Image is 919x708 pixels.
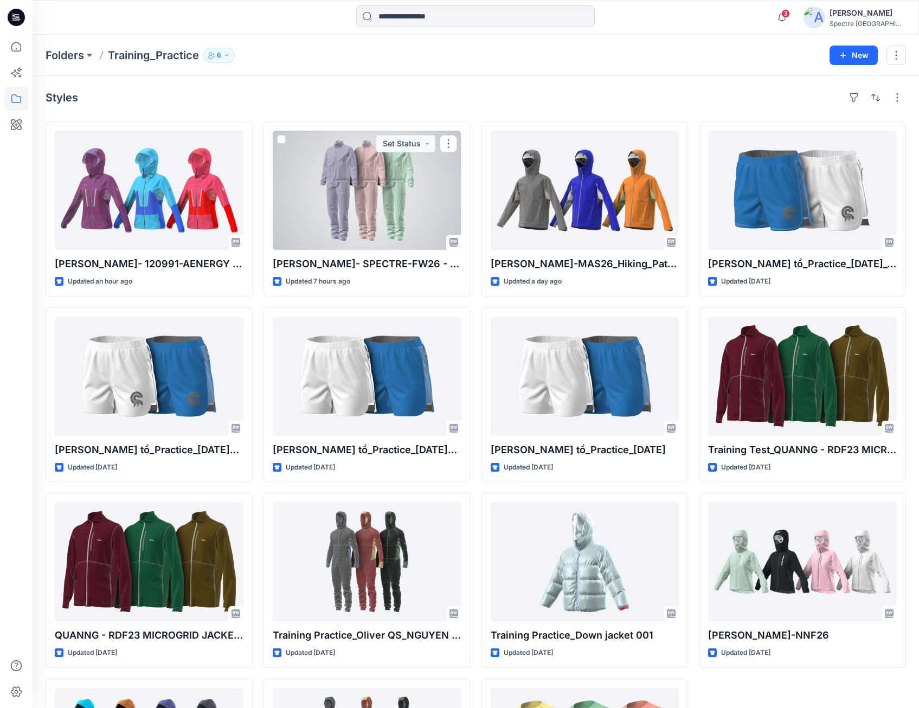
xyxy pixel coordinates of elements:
[491,628,679,643] p: Training Practice_Down jacket 001
[68,462,117,473] p: Updated [DATE]
[504,462,553,473] p: Updated [DATE]
[55,317,243,436] a: Quang tồ_Practice_4Sep2025_Artworks v2
[721,276,770,287] p: Updated [DATE]
[504,276,562,287] p: Updated a day ago
[273,628,461,643] p: Training Practice_Oliver QS_NGUYEN DUC-MAS26-TAIS HDM-Aenergy_FL T-SHIRT Men-FFINITY PANTS M-TEST
[273,256,461,272] p: [PERSON_NAME]- SPECTRE-FW26 - Gamma MX Jacket W ( X000010741)
[708,256,897,272] p: [PERSON_NAME] tồ_Practice_[DATE]_v3
[273,502,461,621] a: Training Practice_Oliver QS_NGUYEN DUC-MAS26-TAIS HDM-Aenergy_FL T-SHIRT Men-FFINITY PANTS M-TEST
[708,131,897,250] a: Quang tồ_Practice_4Sep2025_v3
[491,256,679,272] p: [PERSON_NAME]-MAS26_Hiking_Patrol_x_Mammut_HS_Hooded_Jacket BULK [DATE]
[804,7,825,28] img: avatar
[273,131,461,250] a: Duc Nguyen- SPECTRE-FW26 - Gamma MX Jacket W ( X000010741)
[55,628,243,643] p: QUANNG - RDF23 MICROGRID JACKET MEN
[708,502,897,621] a: Hoa Nguyen-NNF26
[55,442,243,458] p: [PERSON_NAME] tồ_Practice_[DATE]_Artworks v2
[273,442,461,458] p: [PERSON_NAME] tồ_Practice_[DATE]_Artworks
[781,9,790,18] span: 3
[46,48,84,63] a: Folders
[203,48,235,63] button: 6
[491,442,679,458] p: [PERSON_NAME] tồ_Practice_[DATE]
[273,317,461,436] a: Quang tồ_Practice_4Sep2025_Artworks
[286,276,350,287] p: Updated 7 hours ago
[721,462,770,473] p: Updated [DATE]
[108,48,199,63] p: Training_Practice
[491,502,679,621] a: Training Practice_Down jacket 001
[68,647,117,659] p: Updated [DATE]
[830,46,878,65] button: New
[217,49,221,61] p: 6
[504,647,553,659] p: Updated [DATE]
[491,317,679,436] a: Quang tồ_Practice_4Sep2025
[55,502,243,621] a: QUANNG - RDF23 MICROGRID JACKET MEN
[286,462,335,473] p: Updated [DATE]
[286,647,335,659] p: Updated [DATE]
[708,628,897,643] p: [PERSON_NAME]-NNF26
[491,131,679,250] a: Quang Doan-MAS26_Hiking_Patrol_x_Mammut_HS_Hooded_Jacket BULK 18.9.25
[55,131,243,250] a: Mien Dang- 120991-AENERGY PRO SO HYBRID HOODED JACKET WOMEN
[55,256,243,272] p: [PERSON_NAME]- 120991-AENERGY PRO SO HYBRID HOODED JACKET WOMEN
[721,647,770,659] p: Updated [DATE]
[830,7,905,20] div: [PERSON_NAME]
[830,20,905,28] div: Spectre [GEOGRAPHIC_DATA]
[68,276,132,287] p: Updated an hour ago
[708,317,897,436] a: Training Test_QUANNG - RDF23 MICROGRID JACKET MEN
[708,442,897,458] p: Training Test_QUANNG - RDF23 MICROGRID JACKET MEN
[46,91,78,104] h4: Styles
